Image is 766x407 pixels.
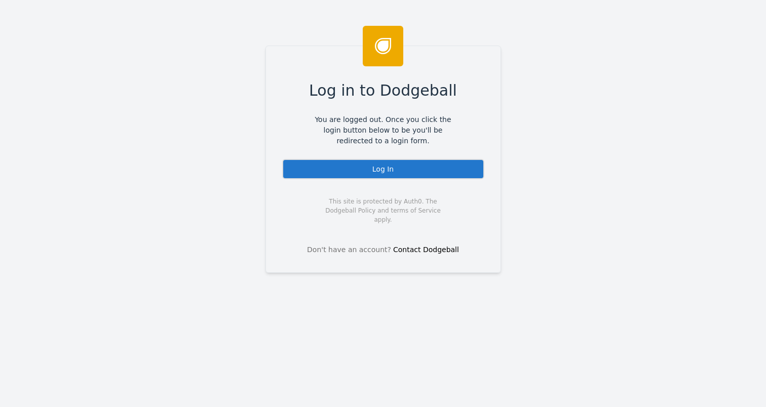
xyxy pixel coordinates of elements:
span: Don't have an account? [307,245,391,255]
span: Log in to Dodgeball [309,79,457,102]
span: This site is protected by Auth0. The Dodgeball Policy and terms of Service apply. [317,197,450,224]
div: Log In [282,159,484,179]
span: You are logged out. Once you click the login button below to be you'll be redirected to a login f... [308,114,459,146]
a: Contact Dodgeball [393,246,459,254]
